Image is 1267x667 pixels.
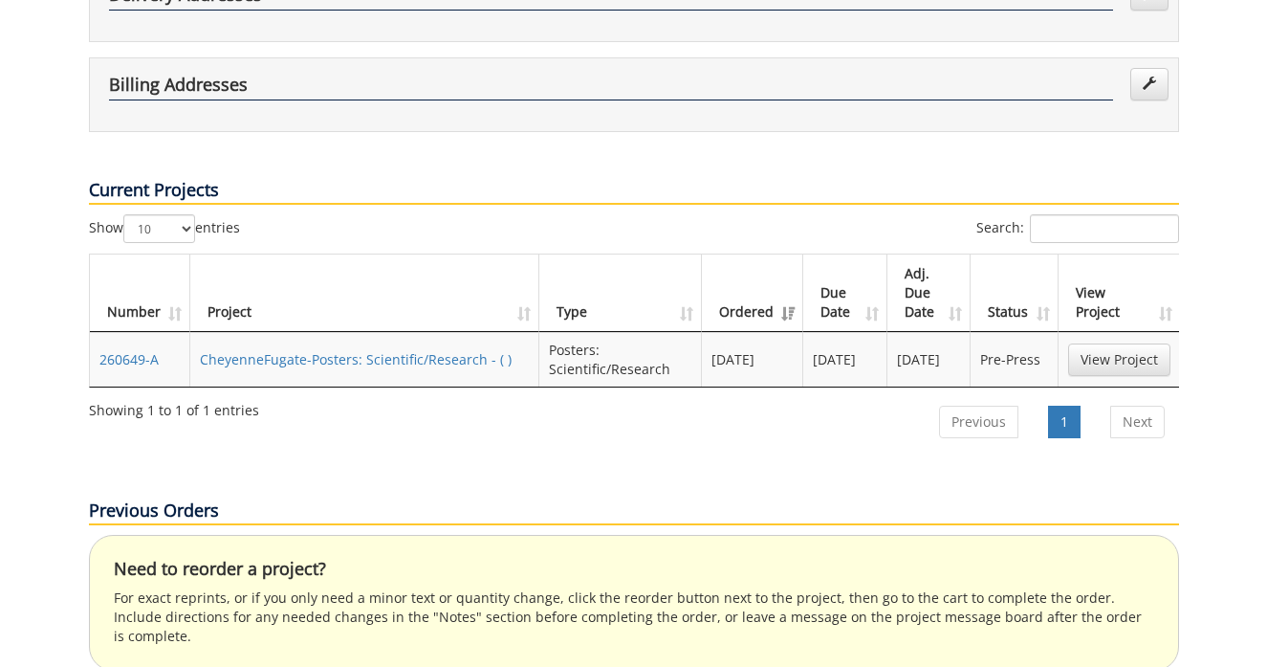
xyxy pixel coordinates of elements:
[114,560,1154,579] h4: Need to reorder a project?
[803,255,887,332] th: Due Date: activate to sort column ascending
[1048,406,1081,438] a: 1
[971,332,1058,387] td: Pre-Press
[803,332,887,387] td: [DATE]
[976,214,1179,243] label: Search:
[114,589,1154,646] p: For exact reprints, or if you only need a minor text or quantity change, click the reorder button...
[90,255,190,332] th: Number: activate to sort column ascending
[1059,255,1180,332] th: View Project: activate to sort column ascending
[539,255,702,332] th: Type: activate to sort column ascending
[971,255,1058,332] th: Status: activate to sort column ascending
[1068,344,1170,376] a: View Project
[1030,214,1179,243] input: Search:
[99,350,159,368] a: 260649-A
[109,76,1113,100] h4: Billing Addresses
[1110,406,1165,438] a: Next
[190,255,540,332] th: Project: activate to sort column ascending
[89,214,240,243] label: Show entries
[702,332,803,387] td: [DATE]
[123,214,195,243] select: Showentries
[89,178,1179,205] p: Current Projects
[89,393,259,420] div: Showing 1 to 1 of 1 entries
[887,332,972,387] td: [DATE]
[702,255,803,332] th: Ordered: activate to sort column ascending
[939,406,1018,438] a: Previous
[887,255,972,332] th: Adj. Due Date: activate to sort column ascending
[89,499,1179,525] p: Previous Orders
[539,332,702,387] td: Posters: Scientific/Research
[1130,68,1169,100] a: Edit Addresses
[200,350,512,368] a: CheyenneFugate-Posters: Scientific/Research - ( )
